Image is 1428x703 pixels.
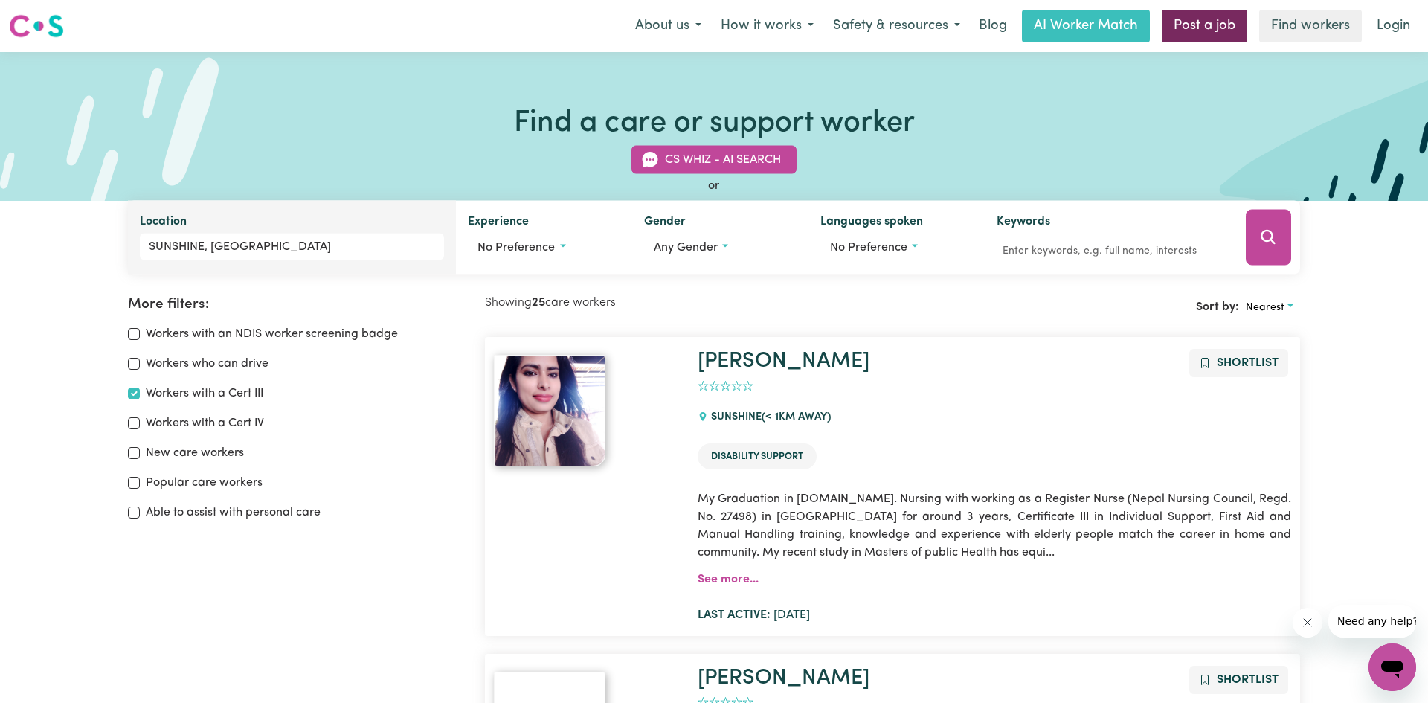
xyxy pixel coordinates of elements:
[146,444,244,462] label: New care workers
[644,234,797,262] button: Worker gender preference
[140,213,187,234] label: Location
[514,106,915,141] h1: Find a care or support worker
[468,213,529,234] label: Experience
[820,213,923,234] label: Languages spoken
[654,242,718,254] span: Any gender
[762,411,831,423] span: (< 1km away)
[711,10,823,42] button: How it works
[485,296,892,310] h2: Showing care workers
[146,385,263,402] label: Workers with a Cert III
[1246,210,1291,266] button: Search
[970,10,1016,42] a: Blog
[128,177,1300,195] div: or
[698,443,817,469] li: Disability Support
[997,213,1050,234] label: Keywords
[140,234,444,260] input: Enter a suburb
[698,350,869,372] a: [PERSON_NAME]
[1189,349,1288,377] button: Add to shortlist
[823,10,970,42] button: Safety & resources
[698,609,810,621] span: [DATE]
[1239,296,1300,319] button: Sort search results
[9,9,64,43] a: Careseekers logo
[698,378,753,395] div: add rating by typing an integer from 0 to 5 or pressing arrow keys
[1259,10,1362,42] a: Find workers
[631,146,797,174] button: CS Whiz - AI Search
[146,414,264,432] label: Workers with a Cert IV
[997,240,1225,263] input: Enter keywords, e.g. full name, interests
[468,234,620,262] button: Worker experience options
[532,297,545,309] b: 25
[494,355,605,466] img: View Kritika's profile
[1217,357,1279,369] span: Shortlist
[477,242,555,254] span: No preference
[494,355,680,466] a: Kritika
[1162,10,1247,42] a: Post a job
[625,10,711,42] button: About us
[1022,10,1150,42] a: AI Worker Match
[1368,643,1416,691] iframe: Button to launch messaging window
[128,296,467,313] h2: More filters:
[1196,301,1239,313] span: Sort by:
[9,13,64,39] img: Careseekers logo
[146,355,268,373] label: Workers who can drive
[1246,302,1284,313] span: Nearest
[830,242,907,254] span: No preference
[146,474,263,492] label: Popular care workers
[1189,666,1288,694] button: Add to shortlist
[146,325,398,343] label: Workers with an NDIS worker screening badge
[698,397,840,437] div: SUNSHINE
[1293,608,1322,638] iframe: Close message
[146,504,321,521] label: Able to assist with personal care
[698,667,869,689] a: [PERSON_NAME]
[644,213,686,234] label: Gender
[820,234,973,262] button: Worker language preferences
[1368,10,1419,42] a: Login
[9,10,90,22] span: Need any help?
[698,609,771,621] b: Last active:
[698,481,1291,571] p: My Graduation in [DOMAIN_NAME]. Nursing with working as a Register Nurse (Nepal Nursing Council, ...
[1328,605,1416,638] iframe: Message from company
[1217,674,1279,686] span: Shortlist
[698,574,759,585] a: See more...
